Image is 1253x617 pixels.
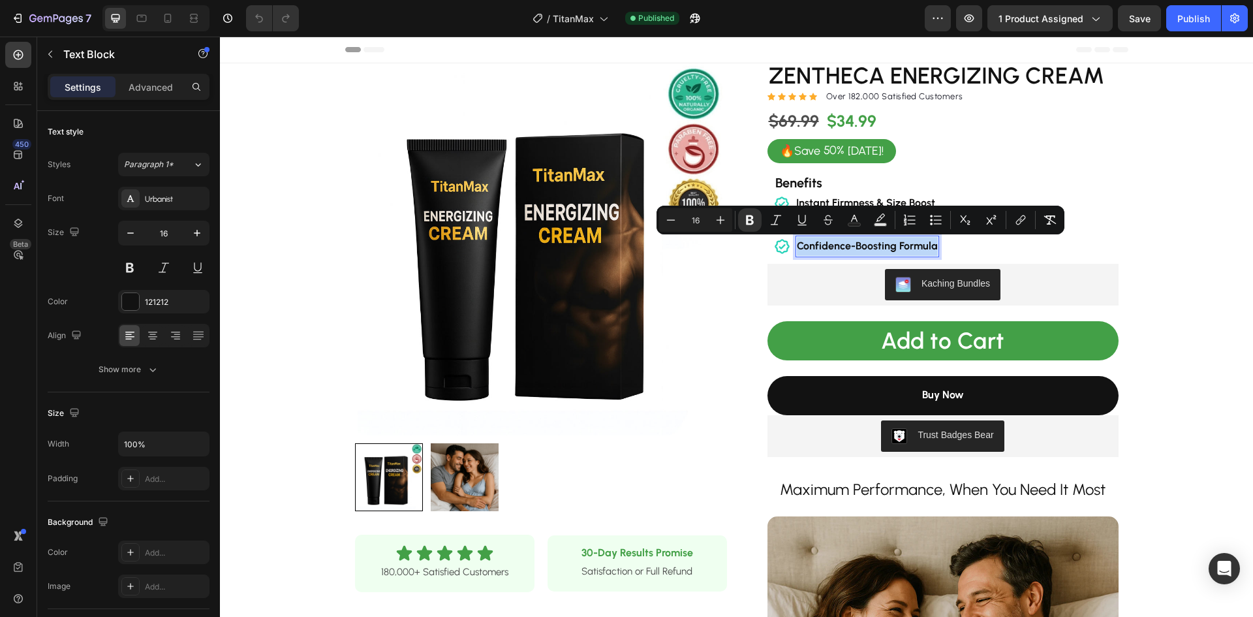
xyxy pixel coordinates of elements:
[48,224,82,242] div: Size
[606,72,658,97] div: $34.99
[99,363,159,376] div: Show more
[48,358,209,381] button: Show more
[129,80,173,94] p: Advanced
[698,392,773,405] div: Trust Badges Bear
[48,126,84,138] div: Text style
[1209,553,1240,584] div: Open Intercom Messenger
[119,432,209,456] input: Auto
[638,12,674,24] span: Published
[145,193,206,205] div: Urbanist
[675,240,691,256] img: KachingBundles.png
[1118,5,1161,31] button: Save
[547,12,550,25] span: /
[220,37,1253,617] iframe: Design area
[577,203,718,215] strong: Confidence-Boosting Formula
[1177,12,1210,25] div: Publish
[1129,13,1151,24] span: Save
[606,54,743,67] p: Over 182,000 Satisfied Customers
[548,340,899,379] button: Buy Now
[577,182,728,194] strong: Improved Stamina & Endurance
[1166,5,1221,31] button: Publish
[10,239,31,249] div: Beta
[661,287,784,322] div: Add to Cart
[657,206,1064,234] div: Editor contextual toolbar
[576,160,715,172] strong: Instant Firmness & Size Boost
[702,349,744,368] div: Buy Now
[48,514,111,531] div: Background
[48,438,69,450] div: Width
[145,581,206,593] div: Add...
[48,327,84,345] div: Align
[246,5,299,31] div: Undo/Redo
[48,405,82,422] div: Size
[65,80,101,94] p: Settings
[48,193,64,204] div: Font
[145,296,206,308] div: 121212
[558,105,602,124] div: 🔥Save
[548,441,899,464] h2: Maximum Performance, When You Need It Most
[48,546,68,558] div: Color
[48,580,70,592] div: Image
[48,296,68,308] div: Color
[575,156,719,178] div: Rich Text Editor. Editing area: main
[145,547,206,559] div: Add...
[12,139,31,150] div: 450
[63,46,174,62] p: Text Block
[672,392,687,407] img: CLDR_q6erfwCEAE=.png
[998,12,1083,25] span: 1 product assigned
[553,12,594,25] span: TitanMax
[548,285,899,324] button: Add to Cart
[702,240,770,254] div: Kaching Bundles
[554,136,892,156] h2: Benefits
[576,178,730,199] div: Rich Text Editor. Editing area: main
[548,72,600,97] div: $69.99
[987,5,1113,31] button: 1 product assigned
[576,199,719,221] div: Rich Text Editor. Editing area: main
[602,105,626,123] div: 50%
[118,153,209,176] button: Paragraph 1*
[626,105,666,124] div: [DATE]!
[347,509,487,525] h2: 30-Day Results Promise
[48,159,70,170] div: Styles
[85,10,91,26] p: 7
[348,526,486,544] p: Satisfaction or Full Refund
[145,473,206,485] div: Add...
[124,159,174,170] span: Paragraph 1*
[48,473,78,484] div: Padding
[548,27,899,52] h1: Zentheca Energizing Cream
[5,5,97,31] button: 7
[665,232,781,264] button: Kaching Bundles
[661,384,784,415] button: Trust Badges Bear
